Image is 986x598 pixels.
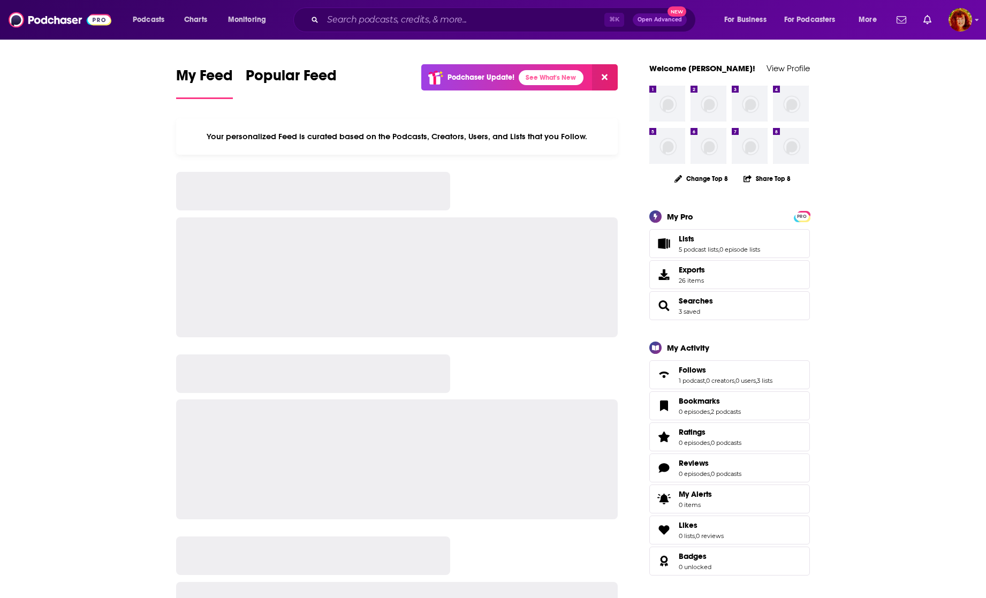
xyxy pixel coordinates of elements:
[679,396,720,406] span: Bookmarks
[679,234,760,244] a: Lists
[679,439,710,446] a: 0 episodes
[710,408,711,415] span: ,
[711,408,741,415] a: 2 podcasts
[705,377,706,384] span: ,
[653,460,674,475] a: Reviews
[653,236,674,251] a: Lists
[649,229,810,258] span: Lists
[679,296,713,306] a: Searches
[732,128,768,164] img: missing-image.png
[246,66,337,99] a: Popular Feed
[667,343,709,353] div: My Activity
[176,66,233,91] span: My Feed
[653,398,674,413] a: Bookmarks
[757,377,772,384] a: 3 lists
[795,211,808,219] a: PRO
[795,213,808,221] span: PRO
[649,63,755,73] a: Welcome [PERSON_NAME]!
[777,11,851,28] button: open menu
[679,265,705,275] span: Exports
[679,277,705,284] span: 26 items
[649,422,810,451] span: Ratings
[653,429,674,444] a: Ratings
[679,246,718,253] a: 5 podcast lists
[176,118,618,155] div: Your personalized Feed is curated based on the Podcasts, Creators, Users, and Lists that you Follow.
[679,365,706,375] span: Follows
[773,128,809,164] img: missing-image.png
[519,70,583,85] a: See What's New
[679,308,700,315] a: 3 saved
[679,551,707,561] span: Badges
[304,7,706,32] div: Search podcasts, credits, & more...
[9,10,111,30] img: Podchaser - Follow, Share and Rate Podcasts
[719,246,760,253] a: 0 episode lists
[649,547,810,576] span: Badges
[773,86,809,122] img: missing-image.png
[667,211,693,222] div: My Pro
[668,172,734,185] button: Change Top 8
[718,246,719,253] span: ,
[743,168,791,189] button: Share Top 8
[633,13,687,26] button: Open AdvancedNew
[668,6,687,17] span: New
[679,458,741,468] a: Reviews
[717,11,780,28] button: open menu
[724,12,767,27] span: For Business
[784,12,836,27] span: For Podcasters
[638,17,682,22] span: Open Advanced
[949,8,972,32] img: User Profile
[711,439,741,446] a: 0 podcasts
[711,470,741,478] a: 0 podcasts
[859,12,877,27] span: More
[679,489,712,499] span: My Alerts
[710,470,711,478] span: ,
[604,13,624,27] span: ⌘ K
[653,554,674,569] a: Badges
[133,12,164,27] span: Podcasts
[125,11,178,28] button: open menu
[649,291,810,320] span: Searches
[649,453,810,482] span: Reviews
[679,377,705,384] a: 1 podcast
[679,408,710,415] a: 0 episodes
[696,532,724,540] a: 0 reviews
[653,491,674,506] span: My Alerts
[649,485,810,513] a: My Alerts
[653,367,674,382] a: Follows
[653,298,674,313] a: Searches
[706,377,734,384] a: 0 creators
[323,11,604,28] input: Search podcasts, credits, & more...
[679,427,741,437] a: Ratings
[734,377,735,384] span: ,
[649,86,685,122] img: missing-image.png
[679,427,706,437] span: Ratings
[653,523,674,538] a: Likes
[176,66,233,99] a: My Feed
[732,86,768,122] img: missing-image.png
[679,501,712,509] span: 0 items
[649,128,685,164] img: missing-image.png
[679,520,697,530] span: Likes
[177,11,214,28] a: Charts
[184,12,207,27] span: Charts
[653,267,674,282] span: Exports
[767,63,810,73] a: View Profile
[851,11,890,28] button: open menu
[679,234,694,244] span: Lists
[679,470,710,478] a: 0 episodes
[679,532,695,540] a: 0 lists
[649,260,810,289] a: Exports
[228,12,266,27] span: Monitoring
[679,551,711,561] a: Badges
[679,365,772,375] a: Follows
[949,8,972,32] span: Logged in as rpalermo
[649,391,810,420] span: Bookmarks
[695,532,696,540] span: ,
[649,516,810,544] span: Likes
[246,66,337,91] span: Popular Feed
[892,11,911,29] a: Show notifications dropdown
